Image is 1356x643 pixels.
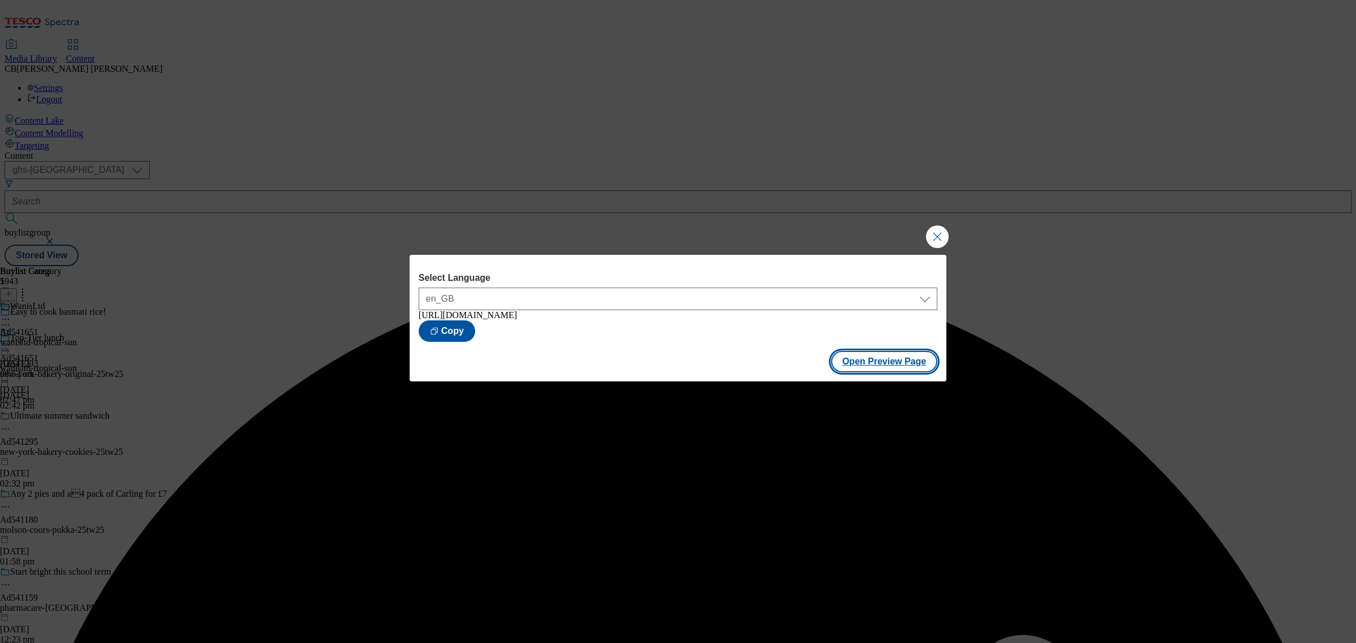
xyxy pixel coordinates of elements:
[419,310,937,320] div: [URL][DOMAIN_NAME]
[419,320,475,342] button: Copy
[926,225,949,248] button: Close Modal
[419,273,937,283] label: Select Language
[831,351,938,372] button: Open Preview Page
[410,255,946,381] div: Modal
